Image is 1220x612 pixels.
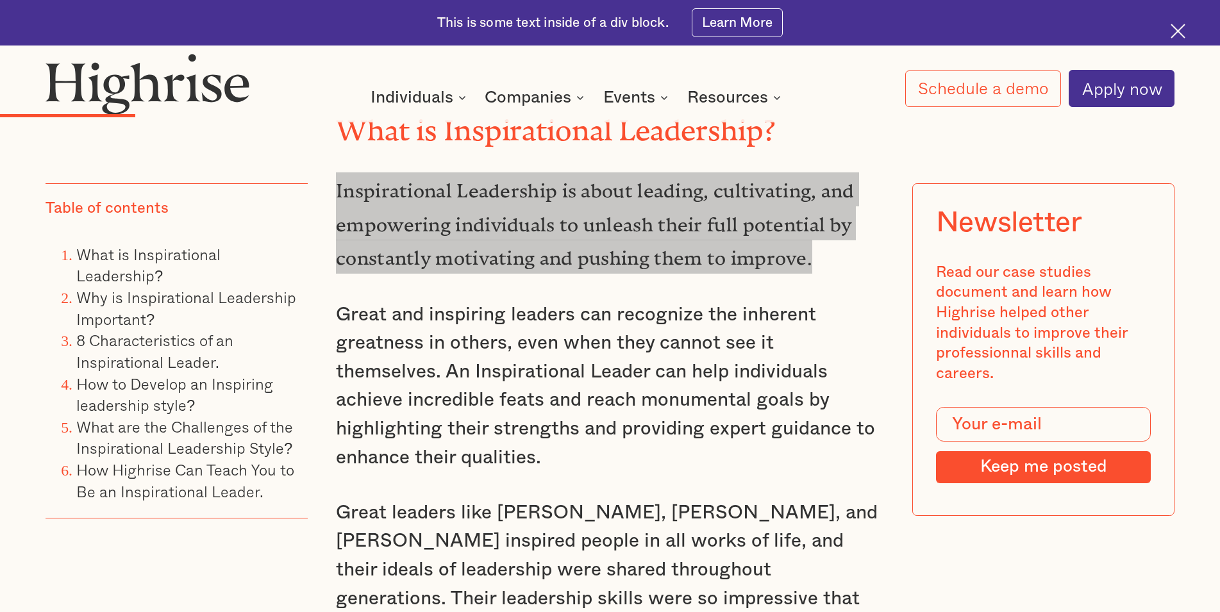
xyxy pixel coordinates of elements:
strong: Inspirational Leadership is about leading, cultivating, and empowering individuals to unleash the... [336,180,855,260]
div: Individuals [371,90,470,105]
a: How Highrise Can Teach You to Be an Inspirational Leader. [76,458,294,503]
img: Highrise logo [46,53,249,115]
div: Table of contents [46,199,169,219]
input: Keep me posted [935,451,1151,483]
div: Read our case studies document and learn how Highrise helped other individuals to improve their p... [935,263,1151,385]
p: Great and inspiring leaders can recognize the inherent greatness in others, even when they cannot... [336,301,884,472]
h2: What is Inspirational Leadership? [336,108,884,140]
img: Cross icon [1171,24,1185,38]
div: Companies [485,90,588,105]
form: Modal Form [935,407,1151,483]
a: What are the Challenges of the Inspirational Leadership Style? [76,414,293,459]
div: This is some text inside of a div block. [437,14,669,32]
a: How to Develop an Inspiring leadership style? [76,371,273,417]
a: Apply now [1069,70,1174,107]
input: Your e-mail [935,407,1151,442]
div: Resources [687,90,785,105]
div: Events [603,90,655,105]
div: Events [603,90,672,105]
a: Why is Inspirational Leadership Important? [76,285,296,331]
a: Schedule a demo [905,70,1061,107]
div: Newsletter [935,206,1082,240]
div: Companies [485,90,571,105]
a: What is Inspirational Leadership? [76,242,221,287]
a: Learn More [692,8,783,37]
a: 8 Characteristics of an Inspirational Leader. [76,328,233,374]
div: Individuals [371,90,453,105]
div: Resources [687,90,768,105]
